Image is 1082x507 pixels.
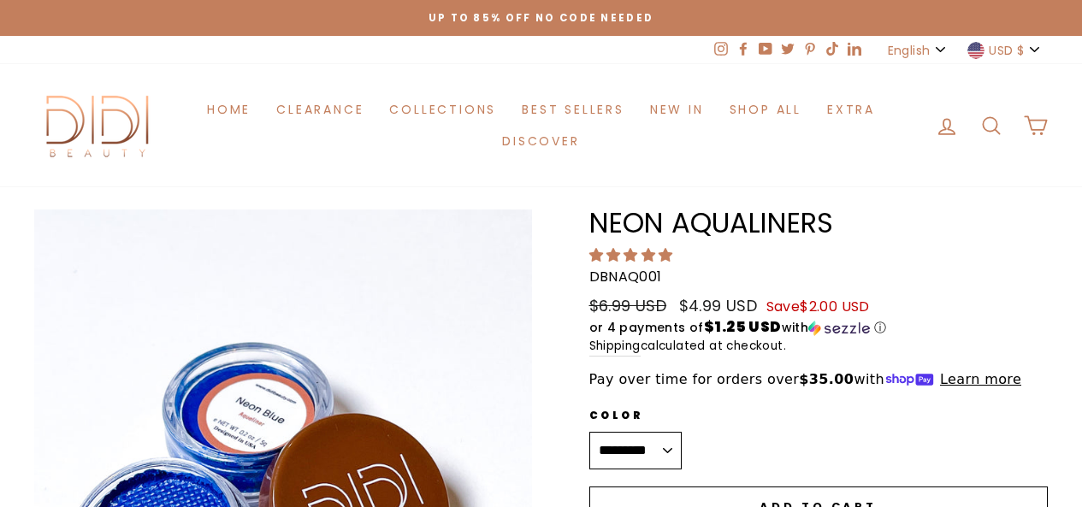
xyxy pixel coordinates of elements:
[263,93,376,125] a: Clearance
[589,209,1049,237] h1: Neon Aqualiners
[814,93,888,125] a: Extra
[717,93,814,125] a: Shop All
[808,321,870,336] img: Sezzle
[34,90,163,161] img: Didi Beauty Co.
[163,93,919,157] ul: Primary
[766,297,870,316] span: Save
[589,319,1049,337] div: or 4 payments of with
[589,245,677,265] span: 4.85 stars
[489,126,592,157] a: Discover
[989,41,1024,60] span: USD $
[962,36,1048,64] button: USD $
[883,36,954,64] button: English
[194,93,263,125] a: Home
[589,337,641,357] a: Shipping
[429,11,654,25] span: Up to 85% off NO CODE NEEDED
[589,319,1049,337] div: or 4 payments of$1.25 USDwithSezzle Click to learn more about Sezzle
[376,93,509,125] a: Collections
[589,337,1049,357] small: calculated at checkout.
[800,297,870,316] span: $2.00 USD
[589,266,1049,288] p: DBNAQ001
[589,407,682,423] label: Color
[509,93,637,125] a: Best Sellers
[704,316,782,337] span: $1.25 USD
[888,41,930,60] span: English
[637,93,717,125] a: New in
[679,295,758,316] span: $4.99 USD
[589,295,667,316] span: $6.99 USD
